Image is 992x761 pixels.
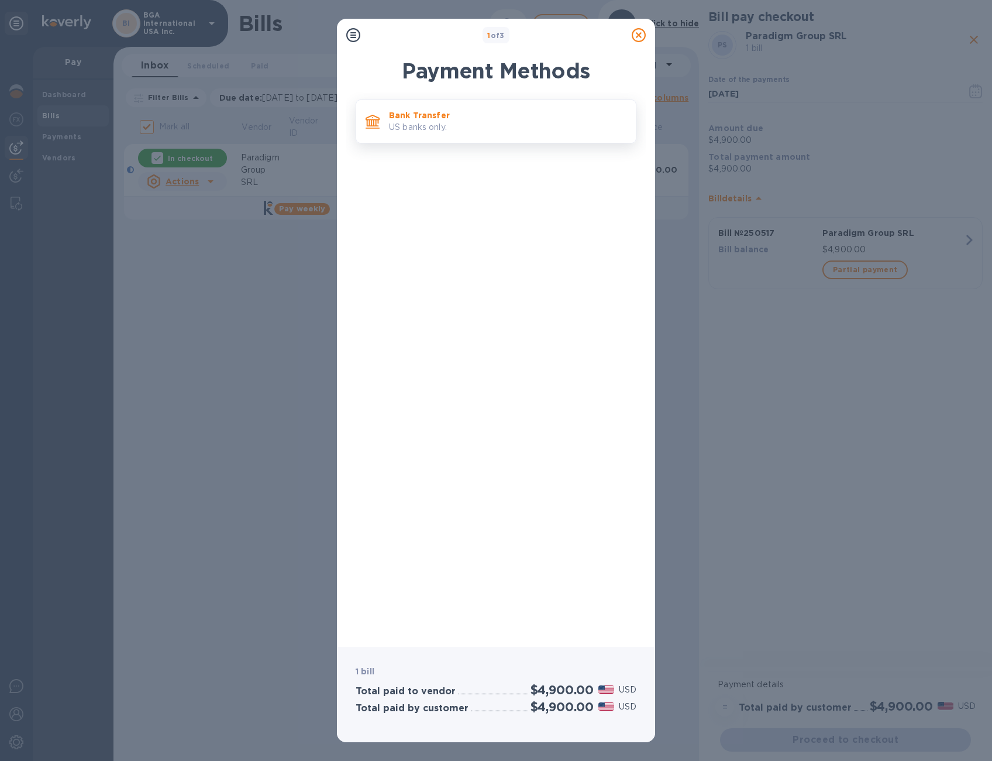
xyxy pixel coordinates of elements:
h3: Total paid by customer [356,703,469,714]
span: 1 [487,31,490,40]
b: 1 bill [356,667,374,676]
img: USD [598,685,614,694]
p: US banks only. [389,121,626,133]
h1: Payment Methods [356,59,636,83]
h2: $4,900.00 [531,683,594,697]
img: USD [598,702,614,711]
p: Bank Transfer [389,109,626,121]
h2: $4,900.00 [531,700,594,714]
h3: Total paid to vendor [356,686,456,697]
p: USD [619,701,636,713]
p: USD [619,684,636,696]
b: of 3 [487,31,505,40]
